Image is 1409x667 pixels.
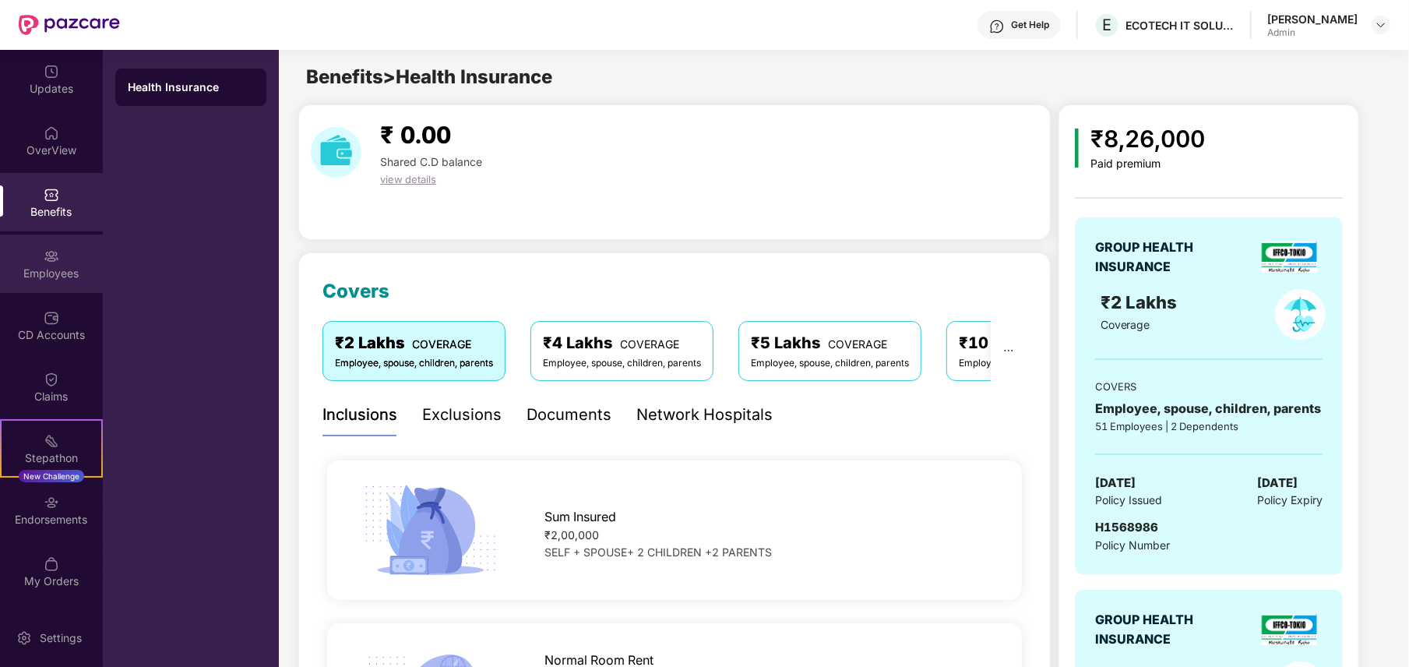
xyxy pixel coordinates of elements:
[44,433,59,449] img: svg+xml;base64,PHN2ZyB4bWxucz0iaHR0cDovL3d3dy53My5vcmcvMjAwMC9zdmciIHdpZHRoPSIyMSIgaGVpZ2h0PSIyMC...
[44,125,59,141] img: svg+xml;base64,PHN2ZyBpZD0iSG9tZSIgeG1sbnM9Imh0dHA6Ly93d3cudzMub3JnLzIwMDAvc3ZnIiB3aWR0aD0iMjAiIG...
[1375,19,1387,31] img: svg+xml;base64,PHN2ZyBpZD0iRHJvcGRvd24tMzJ4MzIiIHhtbG5zPSJodHRwOi8vd3d3LnczLm9yZy8yMDAwL3N2ZyIgd2...
[1095,418,1323,434] div: 51 Employees | 2 Dependents
[44,187,59,203] img: svg+xml;base64,PHN2ZyBpZD0iQmVuZWZpdHMiIHhtbG5zPSJodHRwOi8vd3d3LnczLm9yZy8yMDAwL3N2ZyIgd2lkdGg9Ij...
[1003,345,1014,356] span: ellipsis
[358,480,502,581] img: icon
[380,121,451,149] span: ₹ 0.00
[1262,242,1317,273] img: insurerLogo
[311,127,361,178] img: download
[527,403,611,427] div: Documents
[1011,19,1049,31] div: Get Help
[636,403,773,427] div: Network Hospitals
[44,556,59,572] img: svg+xml;base64,PHN2ZyBpZD0iTXlfT3JkZXJzIiBkYXRhLW5hbWU9Ik15IE9yZGVycyIgeG1sbnM9Imh0dHA6Ly93d3cudz...
[44,372,59,387] img: svg+xml;base64,PHN2ZyBpZD0iQ2xhaW0iIHhtbG5zPSJodHRwOi8vd3d3LnczLm9yZy8yMDAwL3N2ZyIgd2lkdGg9IjIwIi...
[1095,399,1323,418] div: Employee, spouse, children, parents
[1091,121,1206,157] div: ₹8,26,000
[1262,614,1317,645] img: insurerLogo
[128,79,254,95] div: Health Insurance
[422,403,502,427] div: Exclusions
[544,545,772,559] span: SELF + SPOUSE+ 2 CHILDREN +2 PARENTS
[1095,538,1170,552] span: Policy Number
[544,527,991,544] div: ₹2,00,000
[380,173,436,185] span: view details
[322,280,389,302] span: Covers
[1125,18,1235,33] div: ECOTECH IT SOLUTIONS PRIVATE LIMITED
[1095,492,1162,509] span: Policy Issued
[620,337,679,351] span: COVERAGE
[306,65,552,88] span: Benefits > Health Insurance
[1095,238,1231,277] div: GROUP HEALTH INSURANCE
[44,249,59,264] img: svg+xml;base64,PHN2ZyBpZD0iRW1wbG95ZWVzIiB4bWxucz0iaHR0cDovL3d3dy53My5vcmcvMjAwMC9zdmciIHdpZHRoPS...
[1095,520,1158,535] span: H1568986
[322,403,397,427] div: Inclusions
[1267,12,1358,26] div: [PERSON_NAME]
[44,310,59,326] img: svg+xml;base64,PHN2ZyBpZD0iQ0RfQWNjb3VudHMiIGRhdGEtbmFtZT0iQ0QgQWNjb3VudHMiIHhtbG5zPSJodHRwOi8vd3...
[1267,26,1358,39] div: Admin
[44,495,59,510] img: svg+xml;base64,PHN2ZyBpZD0iRW5kb3JzZW1lbnRzIiB4bWxucz0iaHR0cDovL3d3dy53My5vcmcvMjAwMC9zdmciIHdpZH...
[959,356,1117,371] div: Employee, spouse, children, parents
[335,356,493,371] div: Employee, spouse, children, parents
[1101,318,1150,331] span: Coverage
[1091,157,1206,171] div: Paid premium
[1101,292,1182,312] span: ₹2 Lakhs
[959,331,1117,355] div: ₹10 Lakhs
[1095,379,1323,394] div: COVERS
[989,19,1005,34] img: svg+xml;base64,PHN2ZyBpZD0iSGVscC0zMngzMiIgeG1sbnM9Imh0dHA6Ly93d3cudzMub3JnLzIwMDAvc3ZnIiB3aWR0aD...
[751,331,909,355] div: ₹5 Lakhs
[412,337,471,351] span: COVERAGE
[751,356,909,371] div: Employee, spouse, children, parents
[1095,474,1136,492] span: [DATE]
[1103,16,1112,34] span: E
[335,331,493,355] div: ₹2 Lakhs
[19,470,84,482] div: New Challenge
[1275,289,1326,340] img: policyIcon
[19,15,120,35] img: New Pazcare Logo
[1095,610,1231,649] div: GROUP HEALTH INSURANCE
[2,450,101,466] div: Stepathon
[380,155,482,168] span: Shared C.D balance
[35,630,86,646] div: Settings
[543,356,701,371] div: Employee, spouse, children, parents
[44,64,59,79] img: svg+xml;base64,PHN2ZyBpZD0iVXBkYXRlZCIgeG1sbnM9Imh0dHA6Ly93d3cudzMub3JnLzIwMDAvc3ZnIiB3aWR0aD0iMj...
[544,507,616,527] span: Sum Insured
[991,321,1027,380] button: ellipsis
[1075,129,1079,168] img: icon
[1257,474,1298,492] span: [DATE]
[543,331,701,355] div: ₹4 Lakhs
[16,630,32,646] img: svg+xml;base64,PHN2ZyBpZD0iU2V0dGluZy0yMHgyMCIgeG1sbnM9Imh0dHA6Ly93d3cudzMub3JnLzIwMDAvc3ZnIiB3aW...
[1257,492,1323,509] span: Policy Expiry
[828,337,887,351] span: COVERAGE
